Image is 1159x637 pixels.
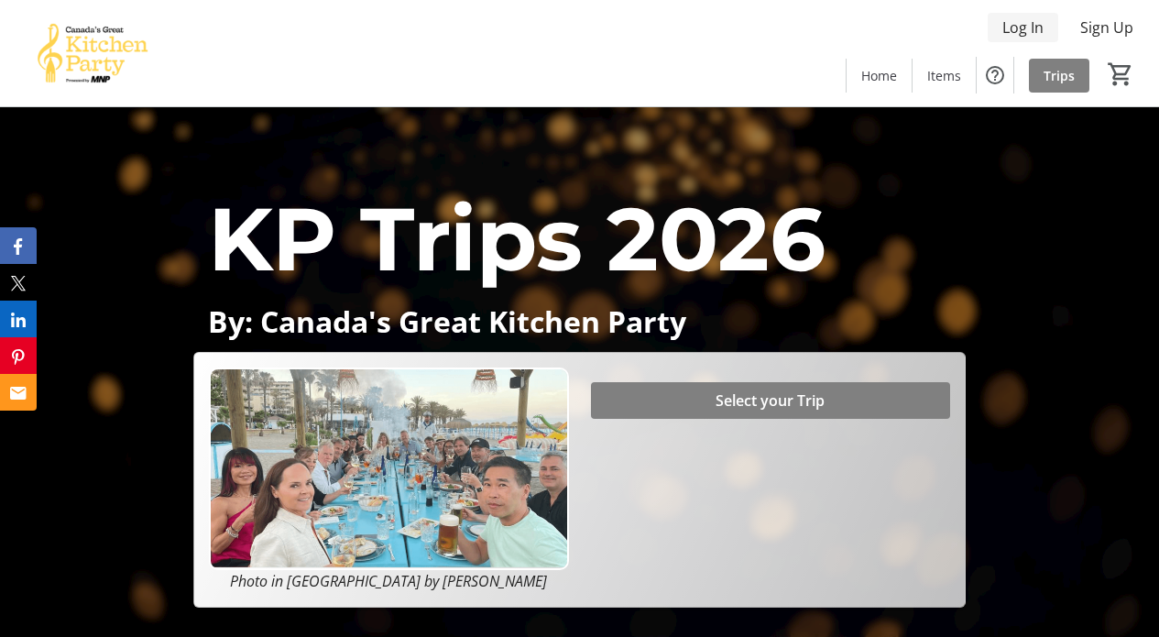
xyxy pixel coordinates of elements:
button: Help [977,57,1013,93]
span: Items [927,66,961,85]
button: Cart [1104,58,1137,91]
button: Log In [988,13,1058,42]
span: Trips [1044,66,1075,85]
img: Canada’s Great Kitchen Party's Logo [11,7,174,99]
span: Select your Trip [716,390,825,412]
span: KP Trips 2026 [208,185,826,292]
span: Sign Up [1080,16,1133,38]
span: Home [861,66,897,85]
p: By: Canada's Great Kitchen Party [208,305,951,337]
a: Items [913,59,976,93]
em: Photo in [GEOGRAPHIC_DATA] by [PERSON_NAME] [230,571,547,591]
button: Sign Up [1066,13,1148,42]
a: Home [847,59,912,93]
button: Select your Trip [591,382,951,419]
span: Log In [1002,16,1044,38]
a: Trips [1029,59,1089,93]
img: Campaign CTA Media Photo [209,368,569,570]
